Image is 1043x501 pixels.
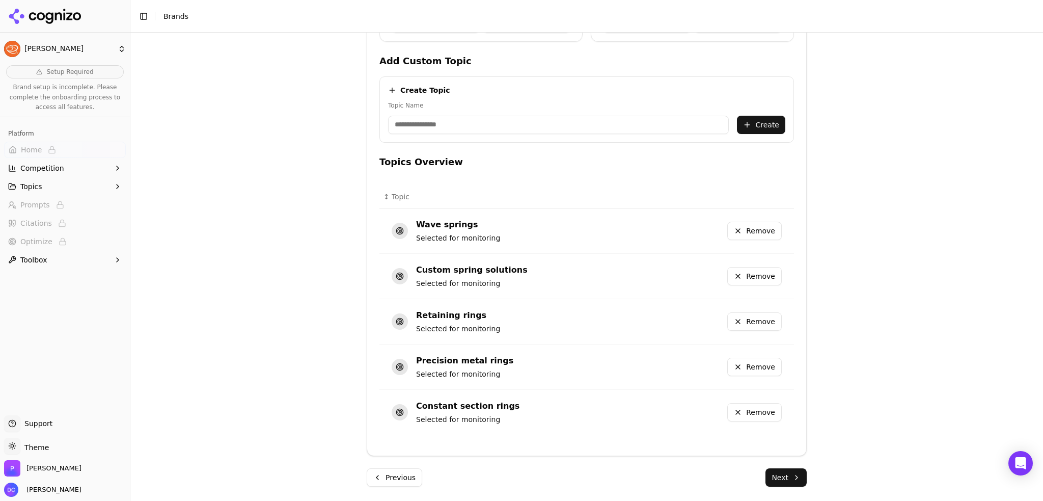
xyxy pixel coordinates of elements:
[367,468,422,487] button: Previous
[20,200,50,210] span: Prompts
[163,11,188,21] nav: breadcrumb
[20,181,42,192] span: Topics
[727,358,782,376] button: Remove
[4,483,81,497] button: Open user button
[20,443,49,452] span: Theme
[416,324,500,334] div: Selected for monitoring
[727,222,782,240] button: Remove
[4,178,126,195] button: Topics
[22,485,81,494] span: [PERSON_NAME]
[416,278,528,288] div: Selected for monitoring
[416,369,513,379] div: Selected for monitoring
[416,309,500,322] div: Retaining rings
[416,219,500,231] div: Wave springs
[765,468,807,487] button: Next
[20,218,52,228] span: Citations
[26,464,81,473] span: Perrill
[727,267,782,285] button: Remove
[379,186,794,435] div: Data table
[388,101,729,110] label: Topic Name
[416,355,513,367] div: Precision metal rings
[416,400,519,412] div: Constant section rings
[379,186,651,208] th: Topic
[1008,451,1033,476] div: Open Intercom Messenger
[20,418,52,429] span: Support
[4,41,20,57] img: Smalley
[416,264,528,276] div: Custom spring solutions
[727,312,782,331] button: Remove
[46,68,93,76] span: Setup Required
[4,460,81,477] button: Open organization switcher
[20,255,47,265] span: Toolbox
[163,12,188,20] span: Brands
[727,403,782,421] button: Remove
[20,236,52,247] span: Optimize
[4,460,20,477] img: Perrill
[400,85,450,95] h4: Create Topic
[416,414,519,425] div: Selected for monitoring
[4,160,126,176] button: Competition
[21,145,42,155] span: Home
[379,54,794,68] h4: Add Custom Topic
[24,44,114,54] span: [PERSON_NAME]
[392,192,409,202] span: Topic
[4,252,126,268] button: Toolbox
[737,116,785,134] button: Create
[379,155,794,169] h4: Topics Overview
[416,233,500,243] div: Selected for monitoring
[6,83,124,113] p: Brand setup is incomplete. Please complete the onboarding process to access all features.
[383,192,647,202] div: ↕Topic
[4,483,18,497] img: Dan Cole
[4,125,126,142] div: Platform
[20,163,64,173] span: Competition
